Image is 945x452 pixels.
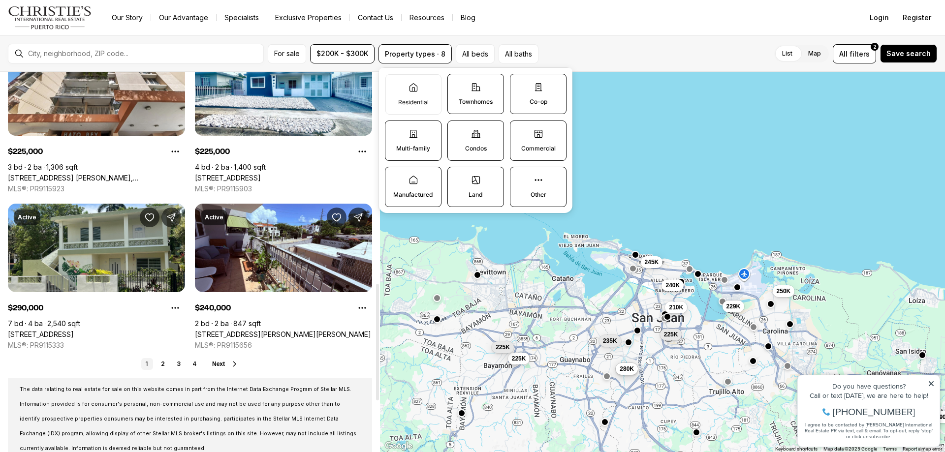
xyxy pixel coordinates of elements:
button: Property options [352,142,372,161]
button: 210K [665,301,687,313]
span: Register [903,14,931,22]
button: Save Property: 463 SAGRADO CORAZON #302-A [327,208,346,227]
span: 280K [620,365,634,373]
span: For sale [274,50,300,58]
button: Property options [352,298,372,318]
span: Next [212,361,225,367]
p: Residential [398,98,429,106]
p: Condos [465,145,487,152]
button: Property options [165,298,185,318]
button: 235K [599,335,621,347]
span: filters [850,49,870,59]
button: For sale [268,44,306,63]
div: Do you have questions? [10,22,142,29]
span: 235K [603,337,617,345]
p: Multi-family [396,145,430,152]
p: Active [205,213,223,221]
a: 2 [157,358,169,370]
span: 225K [496,343,510,351]
button: 245K [641,256,663,268]
span: 229K [726,302,741,310]
a: Blog [453,11,483,25]
span: Login [870,14,889,22]
button: All beds [456,44,495,63]
button: Next [212,360,239,368]
p: Townhomes [459,98,493,106]
button: 229K [723,301,745,312]
button: Login [864,8,895,28]
a: Our Advantage [151,11,216,25]
button: Property types · 8 [378,44,452,63]
button: Register [897,8,937,28]
span: The data relating to real estate for sale on this website comes in part from the Internet Data Ex... [20,386,356,452]
p: Active [18,213,36,221]
span: I agree to be contacted by [PERSON_NAME] International Real Estate PR via text, call & email. To ... [12,60,140,79]
nav: Pagination [141,358,200,370]
button: Allfilters2 [833,44,876,63]
a: Resources [402,11,452,25]
p: Other [531,191,546,199]
span: 225K [664,331,678,338]
a: 3 [173,358,185,370]
a: Exclusive Properties [267,11,349,25]
p: Co-op [530,98,547,106]
button: 225K [492,341,514,353]
a: 7 A 33 CALLE BOLIVIA, BAYAMON PR, 00959 [195,174,261,182]
button: Property options [165,142,185,161]
button: $200K - $300K [310,44,375,63]
span: 225K [512,355,526,362]
label: List [774,45,800,62]
button: 225K [660,329,682,340]
p: Commercial [521,145,556,152]
span: [PHONE_NUMBER] [40,46,123,56]
span: $200K - $300K [316,50,368,58]
button: Contact Us [350,11,401,25]
button: 240K [661,279,684,291]
a: 463 SAGRADO CORAZON #302-A, SAN JUAN PR, 00915 [195,330,371,339]
button: 250K [773,285,795,297]
p: Land [469,191,483,199]
span: All [839,49,848,59]
button: Share Property [161,208,181,227]
span: 2 [873,43,877,51]
span: Save search [886,50,931,58]
a: 4 [189,358,200,370]
button: 225K [508,353,530,364]
button: All baths [499,44,538,63]
div: Call or text [DATE], we are here to help! [10,31,142,38]
button: Share Property [348,208,368,227]
span: 240K [665,281,680,289]
a: 200 Av. Jesús T. Piñero, 200 AV. JESÚS T. PIÑERO, #21-M, SAN JUAN PR, 00918 [8,174,185,182]
span: 245K [645,258,659,266]
a: 1 [141,358,153,370]
button: Save Property: 1 958 #211 [140,208,159,227]
a: Our Story [104,11,151,25]
label: Map [800,45,829,62]
p: Manufactured [393,191,433,199]
button: Save search [880,44,937,63]
span: 210K [669,303,683,311]
button: 280K [616,363,638,375]
a: 1 958 #211, RIO GRANDE PR, 00745 [8,330,74,339]
a: Specialists [217,11,267,25]
img: logo [8,6,92,30]
span: 250K [777,287,791,295]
